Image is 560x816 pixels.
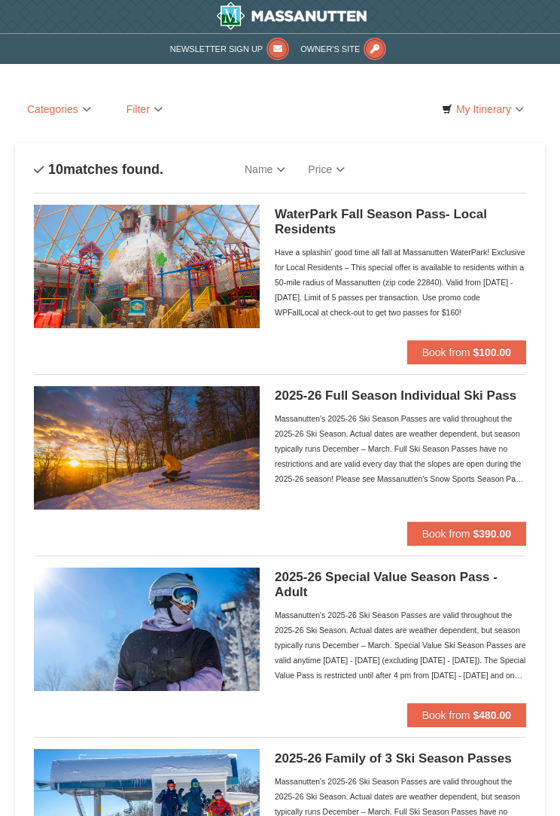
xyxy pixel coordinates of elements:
[275,751,526,766] h5: 2025-26 Family of 3 Ski Season Passes
[297,154,356,184] a: Price
[407,340,526,364] button: Book from $100.00
[170,44,263,53] span: Newsletter Sign Up
[407,522,526,546] button: Book from $390.00
[114,98,175,120] a: Filter
[407,703,526,727] button: Book from $480.00
[432,98,534,120] a: My Itinerary
[275,607,526,683] div: Massanutten's 2025-26 Ski Season Passes are valid throughout the 2025-26 Ski Season. Actual dates...
[300,44,360,53] span: Owner's Site
[275,245,526,320] div: Have a splashin' good time all fall at Massanutten WaterPark! Exclusive for Local Residents – Thi...
[422,346,470,358] span: Book from
[275,207,526,237] h5: WaterPark Fall Season Pass- Local Residents
[275,388,526,403] h5: 2025-26 Full Season Individual Ski Pass
[23,2,560,30] a: Massanutten Resort
[473,528,511,540] strong: $390.00
[300,44,386,53] a: Owner's Site
[422,709,470,721] span: Book from
[422,528,470,540] span: Book from
[473,709,511,721] strong: $480.00
[233,154,297,184] a: Name
[216,2,367,30] img: Massanutten Resort Logo
[15,98,103,120] a: Categories
[170,44,289,53] a: Newsletter Sign Up
[275,411,526,486] div: Massanutten's 2025-26 Ski Season Passes are valid throughout the 2025-26 Ski Season. Actual dates...
[473,346,511,358] strong: $100.00
[275,570,526,600] h5: 2025-26 Special Value Season Pass - Adult
[34,205,260,328] img: 6619937-212-8c750e5f.jpg
[34,568,260,691] img: 6619937-198-dda1df27.jpg
[34,386,260,510] img: 6619937-208-2295c65e.jpg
